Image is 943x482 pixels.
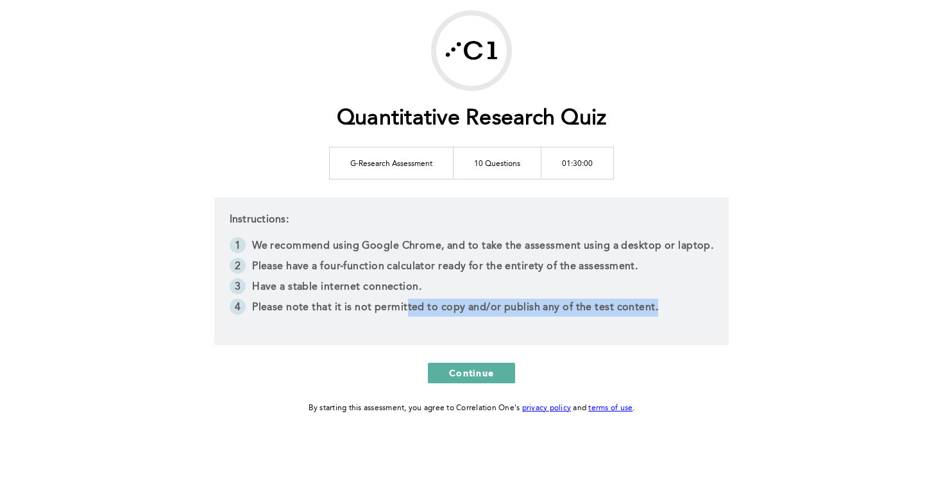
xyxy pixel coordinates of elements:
[214,197,729,345] div: Instructions:
[454,147,541,179] td: 10 Questions
[337,106,607,132] h1: Quantitative Research Quiz
[330,147,454,179] td: G-Research Assessment
[522,404,572,412] a: privacy policy
[449,367,494,379] span: Continue
[230,237,714,258] li: We recommend using Google Chrome, and to take the assessment using a desktop or laptop.
[230,278,714,299] li: Have a stable internet connection.
[588,404,633,412] a: terms of use
[541,147,614,179] td: 01:30:00
[436,15,507,86] img: G-Research
[230,258,714,278] li: Please have a four-function calculator ready for the entirety of the assessment.
[428,363,515,383] button: Continue
[230,299,714,319] li: Please note that it is not permitted to copy and/or publish any of the test content.
[309,401,635,415] div: By starting this assessment, you agree to Correlation One's and .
